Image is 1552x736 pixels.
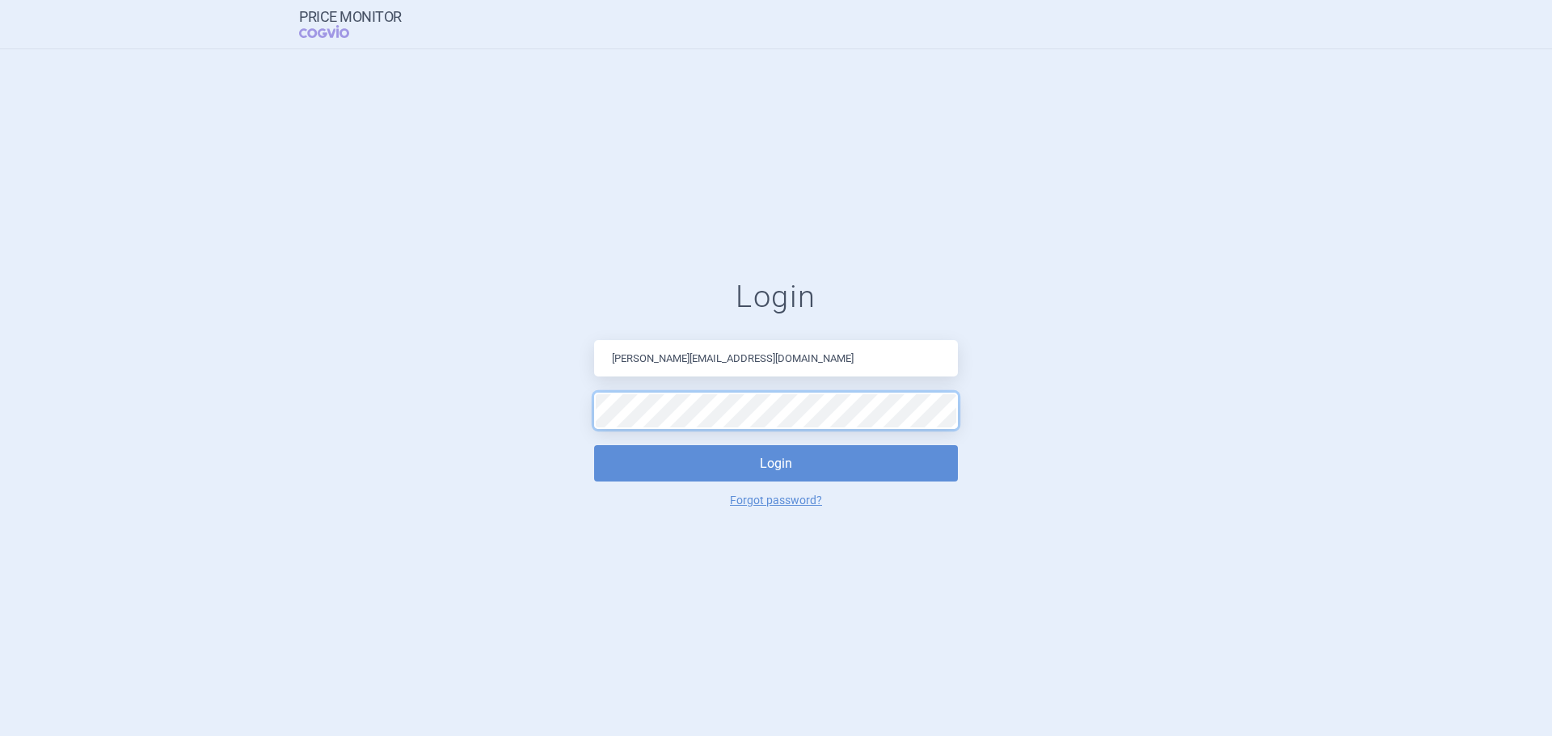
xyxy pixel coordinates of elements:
span: COGVIO [299,25,372,38]
h1: Login [594,279,958,316]
strong: Price Monitor [299,9,402,25]
a: Forgot password? [730,494,822,506]
a: Price MonitorCOGVIO [299,9,402,40]
button: Login [594,445,958,482]
input: Email [594,340,958,376]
